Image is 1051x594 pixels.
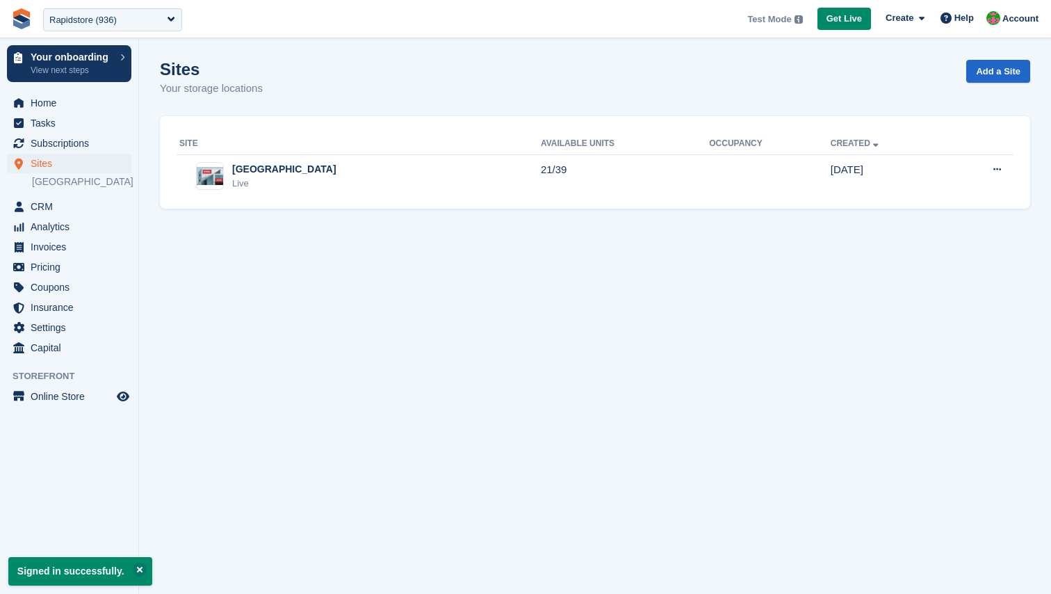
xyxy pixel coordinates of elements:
a: menu [7,387,131,406]
span: Create [886,11,913,25]
span: Account [1002,12,1038,26]
span: Insurance [31,298,114,317]
span: Sites [31,154,114,173]
span: Help [954,11,974,25]
a: Get Live [817,8,871,31]
span: Invoices [31,237,114,257]
a: Preview store [115,388,131,405]
span: Analytics [31,217,114,236]
th: Occupancy [709,133,830,155]
div: [GEOGRAPHIC_DATA] [232,162,336,177]
a: menu [7,298,131,317]
p: Your onboarding [31,52,113,62]
td: 21/39 [541,154,709,198]
span: CRM [31,197,114,216]
a: Your onboarding View next steps [7,45,131,82]
a: menu [7,217,131,236]
div: Live [232,177,336,191]
p: View next steps [31,64,113,77]
a: menu [7,93,131,113]
a: menu [7,113,131,133]
a: Created [831,138,881,148]
td: [DATE] [831,154,947,198]
a: [GEOGRAPHIC_DATA] [32,175,131,188]
a: menu [7,257,131,277]
a: menu [7,338,131,358]
p: Your storage locations [160,81,263,97]
th: Site [177,133,541,155]
h1: Sites [160,60,263,79]
a: menu [7,154,131,173]
a: menu [7,237,131,257]
a: Add a Site [966,60,1030,83]
img: Will McNeilly [986,11,1000,25]
img: icon-info-grey-7440780725fd019a000dd9b08b2336e03edf1995a4989e88bcd33f0948082b44.svg [795,15,803,24]
div: Rapidstore (936) [49,13,117,27]
span: Home [31,93,114,113]
a: menu [7,318,131,337]
span: Capital [31,338,114,358]
span: Pricing [31,257,114,277]
span: Online Store [31,387,114,406]
img: Image of Bridge Street site [197,167,223,185]
span: Subscriptions [31,134,114,153]
a: menu [7,134,131,153]
p: Signed in successfully. [8,557,152,586]
span: Get Live [826,12,862,26]
span: Storefront [13,369,138,383]
img: stora-icon-8386f47178a22dfd0bd8f6a31ec36ba5ce8667c1dd55bd0f319d3a0aa187defe.svg [11,8,32,29]
span: Tasks [31,113,114,133]
span: Coupons [31,278,114,297]
a: menu [7,197,131,216]
th: Available Units [541,133,709,155]
span: Settings [31,318,114,337]
a: menu [7,278,131,297]
span: Test Mode [747,13,791,26]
